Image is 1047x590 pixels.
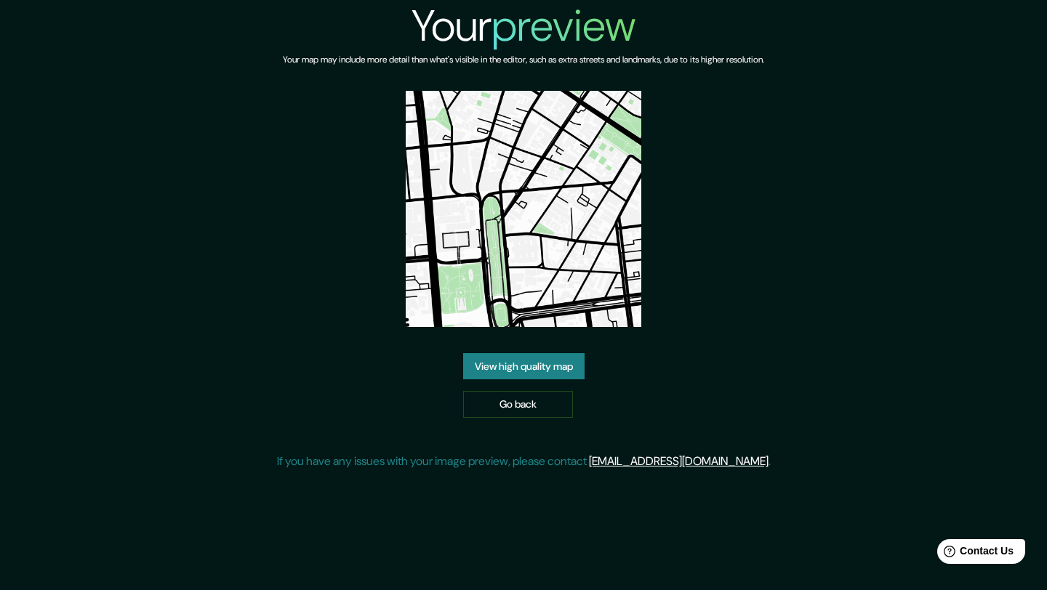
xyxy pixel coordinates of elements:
p: If you have any issues with your image preview, please contact . [277,453,771,470]
h6: Your map may include more detail than what's visible in the editor, such as extra streets and lan... [283,52,764,68]
img: created-map-preview [406,91,642,327]
a: View high quality map [463,353,585,380]
a: [EMAIL_ADDRESS][DOMAIN_NAME] [589,453,769,469]
iframe: Help widget launcher [918,533,1031,574]
a: Go back [463,391,573,418]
